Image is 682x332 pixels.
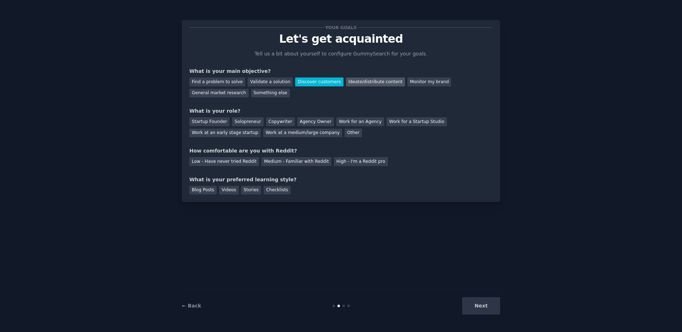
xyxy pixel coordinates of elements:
div: Find a problem to solve [189,77,245,86]
div: High - I'm a Reddit pro [334,157,388,166]
div: Solopreneur [232,117,263,126]
a: ← Back [182,303,201,309]
div: Work for an Agency [336,117,384,126]
div: Medium - Familiar with Reddit [261,157,331,166]
p: Tell us a bit about yourself to configure GummySearch for your goals. [251,50,431,58]
div: Agency Owner [297,117,334,126]
div: Ideate/distribute content [346,77,405,86]
div: Checklists [264,186,291,195]
div: How comfortable are you with Reddit? [189,147,493,155]
div: Something else [251,89,290,98]
div: Copywriter [266,117,295,126]
div: General market research [189,89,249,98]
div: Discover customers [295,77,343,86]
div: What is your main objective? [189,68,493,75]
div: Videos [219,186,239,195]
div: Monitor my brand [407,77,451,86]
div: Stories [241,186,261,195]
div: What is your preferred learning style? [189,176,493,183]
div: Other [345,129,362,138]
div: Work at a medium/large company [263,129,342,138]
div: Low - Have never tried Reddit [189,157,259,166]
p: Let's get acquainted [189,33,493,45]
span: Your goals [324,24,358,31]
div: What is your role? [189,107,493,115]
div: Startup Founder [189,117,229,126]
div: Validate a solution [248,77,293,86]
div: Work at an early stage startup [189,129,261,138]
div: Blog Posts [189,186,217,195]
div: Work for a Startup Studio [386,117,446,126]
